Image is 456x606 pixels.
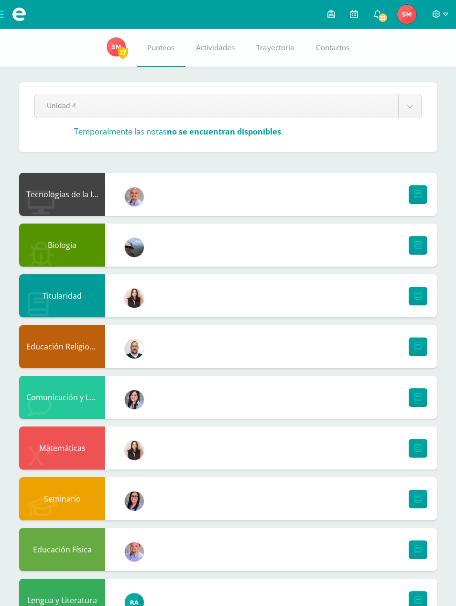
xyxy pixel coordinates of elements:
span: 27 [118,46,128,58]
img: f4ddca51a09d81af1cee46ad6847c426.png [125,187,144,206]
a: Contactos [305,29,360,67]
img: 43a29693b8851dac90d00bbe7ef1ec10.png [397,5,416,24]
span: Trayectoria [256,43,294,53]
span: 23 [378,12,388,23]
img: 6c58b5a751619099581147680274b29f.png [125,542,144,561]
div: Educación Religiosa Escolar [19,325,105,368]
a: Trayectoria [246,29,305,67]
img: 0a7d3388a1c2f08b55b75cf801b20128.png [125,339,144,359]
div: Biología [19,224,105,267]
a: Unidad 4 [35,94,421,118]
img: fca5faf6c1867b7c927b476ec80622fc.png [125,289,144,308]
span: Punteos [147,43,174,53]
img: 43a29693b8851dac90d00bbe7ef1ec10.png [107,37,126,56]
div: Seminario [19,477,105,520]
div: Titularidad [19,274,105,317]
div: Matemáticas [19,426,105,470]
span: Actividades [196,43,235,53]
a: Punteos [137,29,185,67]
span: Unidad 4 [47,94,386,117]
img: 013901e486854f3f6f3294f73c2f58ba.png [125,390,144,409]
div: Educación Física [19,528,105,571]
a: Actividades [185,29,246,67]
div: Comunicación y Lenguaje (Inglés) [19,376,105,419]
h3: Temporalmente las notas . [74,126,283,137]
img: f299a6914324fd9fb9c4d26292297a76.png [125,492,144,511]
div: Tecnologías de la Información y la Comunicación [19,173,105,216]
span: Contactos [316,43,349,53]
strong: no se encuentran disponibles [167,126,281,137]
img: fca5faf6c1867b7c927b476ec80622fc.png [125,441,144,460]
img: 5e952bed91828fffc449ceb1b345eddb.png [125,238,144,257]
